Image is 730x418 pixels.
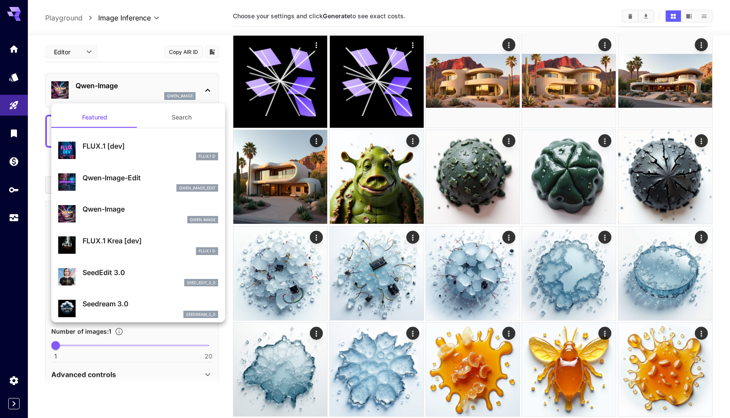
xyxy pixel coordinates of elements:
p: FLUX.1 [dev] [83,141,218,151]
div: Qwen-ImageQwen Image [58,200,218,227]
div: SeedEdit 3.0seed_edit_3_0 [58,264,218,290]
p: FLUX.1 Krea [dev] [83,236,218,246]
p: Qwen Image [190,217,216,223]
div: Qwen-Image-Editqwen_image_edit [58,169,218,196]
div: FLUX.1 Krea [dev]FLUX.1 D [58,232,218,259]
p: Qwen-Image [83,204,218,214]
p: FLUX.1 D [199,248,216,254]
div: Seedream 3.0seedream_3_0 [58,295,218,322]
p: Qwen-Image-Edit [83,173,218,183]
p: FLUX.1 D [199,153,216,159]
p: SeedEdit 3.0 [83,267,218,278]
button: Search [138,107,225,128]
p: seed_edit_3_0 [187,280,216,286]
p: Seedream 3.0 [83,299,218,309]
p: qwen_image_edit [179,185,216,191]
button: Featured [51,107,138,128]
div: FLUX.1 [dev]FLUX.1 D [58,137,218,164]
p: seedream_3_0 [186,312,216,318]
